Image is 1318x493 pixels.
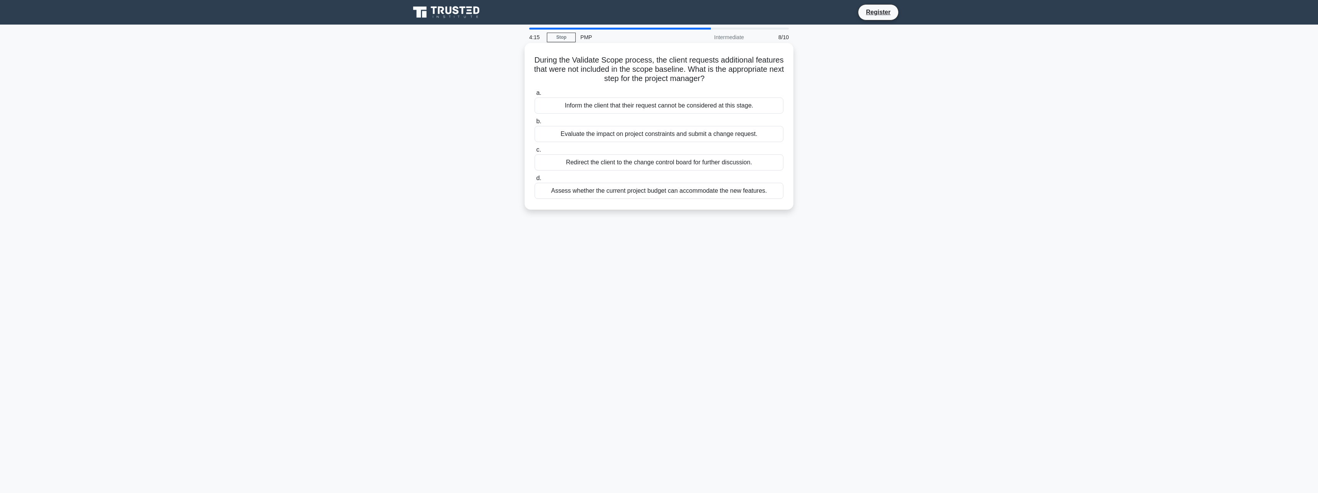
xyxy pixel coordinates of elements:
div: Inform the client that their request cannot be considered at this stage. [535,98,783,114]
div: Redirect the client to the change control board for further discussion. [535,154,783,170]
span: a. [536,89,541,96]
a: Stop [547,33,576,42]
div: PMP [576,30,681,45]
a: Register [861,7,895,17]
div: Intermediate [681,30,748,45]
span: b. [536,118,541,124]
h5: During the Validate Scope process, the client requests additional features that were not included... [534,55,784,84]
span: c. [536,146,541,153]
div: Evaluate the impact on project constraints and submit a change request. [535,126,783,142]
div: 8/10 [748,30,793,45]
span: d. [536,175,541,181]
div: Assess whether the current project budget can accommodate the new features. [535,183,783,199]
div: 4:15 [525,30,547,45]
